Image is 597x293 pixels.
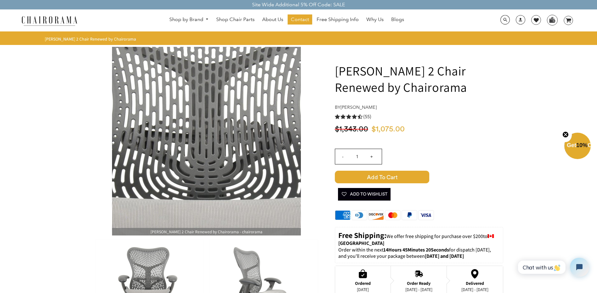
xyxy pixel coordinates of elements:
[547,15,557,25] img: WhatsApp_Image_2024-07-12_at_16.23.01.webp
[338,230,386,240] strong: Free Shipping:
[335,105,503,110] h4: by
[364,149,379,164] input: +
[291,16,309,23] span: Contact
[371,125,408,134] span: $1,075.00
[335,171,429,183] span: Add to Cart
[335,171,503,183] button: Add to Cart
[338,240,384,246] strong: [GEOGRAPHIC_DATA]
[461,281,488,286] div: Delivered
[335,63,503,95] h1: [PERSON_NAME] 2 Chair Renewed by Chairorama
[363,113,371,120] span: (55)
[405,287,432,292] div: [DATE] - [DATE]
[288,14,312,25] a: Contact
[511,252,594,282] iframe: Tidio Chat
[335,125,371,134] span: $1,343.00
[341,104,377,110] a: [PERSON_NAME]
[559,128,572,142] button: Close teaser
[338,247,500,260] p: Order within the next for dispatch [DATE], and you'll receive your package between
[335,113,503,120] a: 4.5 rating (55 votes)
[18,15,81,26] img: chairorama
[335,149,350,164] input: -
[383,246,449,253] span: 14Hours 45Minutes 20Seconds
[313,14,362,25] a: Free Shipping Info
[405,281,432,286] div: Order Ready
[355,287,371,292] div: [DATE]
[564,133,591,160] div: Get10%OffClose teaser
[341,188,387,201] span: Add To Wishlist
[363,14,387,25] a: Why Us
[262,16,283,23] span: About Us
[391,16,404,23] span: Blogs
[366,16,384,23] span: Why Us
[216,16,255,23] span: Shop Chair Parts
[45,36,138,42] nav: breadcrumbs
[388,14,407,25] a: Blogs
[45,36,136,42] span: [PERSON_NAME] 2 Chair Renewed by Chairorama
[108,14,466,26] nav: DesktopNavigation
[461,287,488,292] div: [DATE] - [DATE]
[338,188,391,201] button: Add To Wishlist
[338,230,500,247] p: to
[355,281,371,286] div: Ordered
[112,137,301,144] a: Herman Miller Mirra 2 Chair Renewed by Chairorama - chairorama[PERSON_NAME] 2 Chair Renewed by Ch...
[317,16,359,23] span: Free Shipping Info
[425,253,464,259] strong: [DATE] and [DATE]
[166,15,212,25] a: Shop by Brand
[567,142,596,148] span: Get Off
[386,233,483,240] span: We offer free shipping for purchase over $200
[576,142,588,148] span: 10%
[259,14,286,25] a: About Us
[213,14,258,25] a: Shop Chair Parts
